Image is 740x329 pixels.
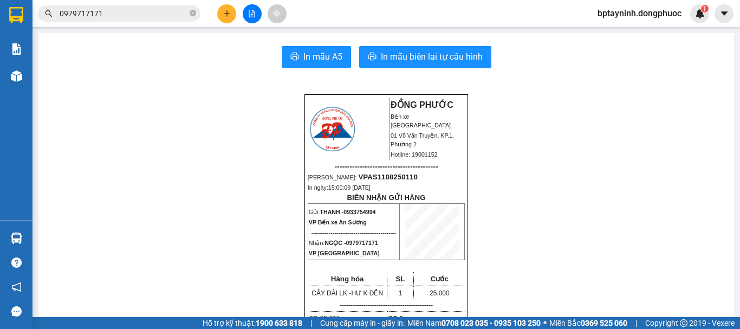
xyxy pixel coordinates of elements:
span: [PERSON_NAME]: [308,174,418,180]
button: printerIn mẫu A5 [282,46,351,68]
span: VP [GEOGRAPHIC_DATA] [309,250,380,256]
span: NGỌC - [324,240,378,246]
span: file-add [248,10,256,17]
span: ----------------------------------------- [334,162,438,171]
span: Hotline: 19001152 [391,151,438,158]
span: Gửi: [309,209,376,215]
span: CÂY DÀI LK - [311,289,383,297]
span: copyright [680,319,687,327]
span: 25.000 [430,289,450,297]
span: message [11,306,22,317]
span: CR: [309,315,340,322]
span: Bến xe [GEOGRAPHIC_DATA] [391,113,451,128]
button: aim [268,4,287,23]
span: 01 Võ Văn Truyện, KP.1, Phường 2 [391,132,454,147]
img: solution-icon [11,43,22,55]
span: question-circle [11,257,22,268]
span: In mẫu biên lai tự cấu hình [381,50,483,63]
span: Hỗ trợ kỹ thuật: [203,317,302,329]
span: Nhận: [309,240,378,246]
span: In ngày: [308,184,371,191]
span: SL [395,275,405,283]
span: | [310,317,312,329]
strong: BIÊN NHẬN GỬI HÀNG [347,193,425,202]
span: Cước [431,275,449,283]
img: icon-new-feature [695,9,705,18]
strong: 1900 633 818 [256,319,302,327]
button: plus [217,4,236,23]
span: close-circle [190,9,196,19]
span: 0933754994 [343,209,375,215]
sup: 1 [701,5,709,12]
span: HƯ K ĐỀN [351,289,383,297]
span: Cung cấp máy in - giấy in: [320,317,405,329]
span: printer [368,52,377,62]
img: warehouse-icon [11,70,22,82]
span: In mẫu A5 [303,50,342,63]
span: 0979717171 [346,240,378,246]
img: warehouse-icon [11,233,22,244]
span: THANH - [320,209,375,215]
span: VPAS1108250110 [358,173,417,181]
button: printerIn mẫu biên lai tự cấu hình [359,46,491,68]
span: aim [273,10,281,17]
span: printer [290,52,299,62]
span: Miền Bắc [549,317,627,329]
span: search [45,10,53,17]
span: ⚪️ [543,321,547,325]
span: VP Bến xe An Sương [309,219,367,225]
span: 15:00:09 [DATE] [328,184,371,191]
strong: CC: [388,315,403,322]
button: caret-down [715,4,733,23]
input: Tìm tên, số ĐT hoặc mã đơn [60,8,187,20]
span: 1 [399,289,403,297]
span: | [635,317,637,329]
span: bptayninh.dongphuoc [589,7,690,20]
span: -------------------------------------------- [311,229,396,236]
strong: 0708 023 035 - 0935 103 250 [442,319,541,327]
span: 25.000 [320,315,340,322]
p: ------------------------------------------- [308,301,465,309]
img: logo [308,105,356,153]
span: 0 [400,315,404,322]
strong: 0369 525 060 [581,319,627,327]
span: close-circle [190,10,196,16]
span: caret-down [719,9,729,18]
span: Miền Nam [407,317,541,329]
span: 1 [703,5,706,12]
span: plus [223,10,231,17]
strong: ĐỒNG PHƯỚC [391,100,453,109]
img: logo-vxr [9,7,23,23]
span: notification [11,282,22,292]
span: Hàng hóa [331,275,364,283]
button: file-add [243,4,262,23]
